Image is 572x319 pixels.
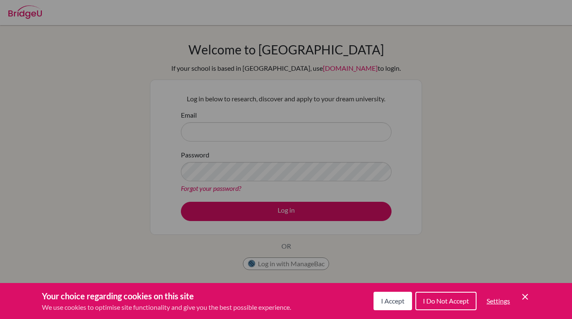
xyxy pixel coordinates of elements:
h3: Your choice regarding cookies on this site [42,290,291,302]
span: I Accept [381,297,405,305]
span: Settings [487,297,510,305]
span: I Do Not Accept [423,297,469,305]
button: Save and close [520,292,530,302]
button: I Do Not Accept [415,292,477,310]
button: I Accept [374,292,412,310]
button: Settings [480,293,517,309]
p: We use cookies to optimise site functionality and give you the best possible experience. [42,302,291,312]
